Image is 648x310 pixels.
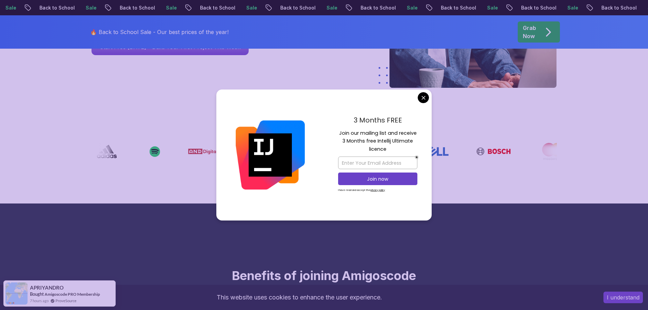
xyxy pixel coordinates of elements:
[373,4,395,11] p: Sale
[52,4,74,11] p: Sale
[453,4,475,11] p: Sale
[487,4,534,11] p: Back to School
[30,285,64,291] span: APRIYANDRO
[327,4,373,11] p: Back to School
[6,4,52,11] p: Back to School
[55,298,77,304] a: ProveSource
[92,128,557,136] p: Our Students Work in Top Companies
[90,28,229,36] p: 🔥 Back to School Sale - Our best prices of the year!
[45,291,100,297] a: Amigoscode PRO Membership
[614,4,636,11] p: Sale
[132,4,154,11] p: Sale
[30,298,49,304] span: 7 hours ago
[534,4,555,11] p: Sale
[568,4,614,11] p: Back to School
[86,4,132,11] p: Back to School
[5,282,28,305] img: provesource social proof notification image
[603,292,643,303] button: Accept cookies
[213,4,234,11] p: Sale
[407,4,453,11] p: Back to School
[523,24,536,40] p: Grab Now
[166,4,213,11] p: Back to School
[247,4,293,11] p: Back to School
[293,4,315,11] p: Sale
[30,291,44,297] span: Bought
[86,269,562,282] h2: Benefits of joining Amigoscode
[5,290,593,305] div: This website uses cookies to enhance the user experience.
